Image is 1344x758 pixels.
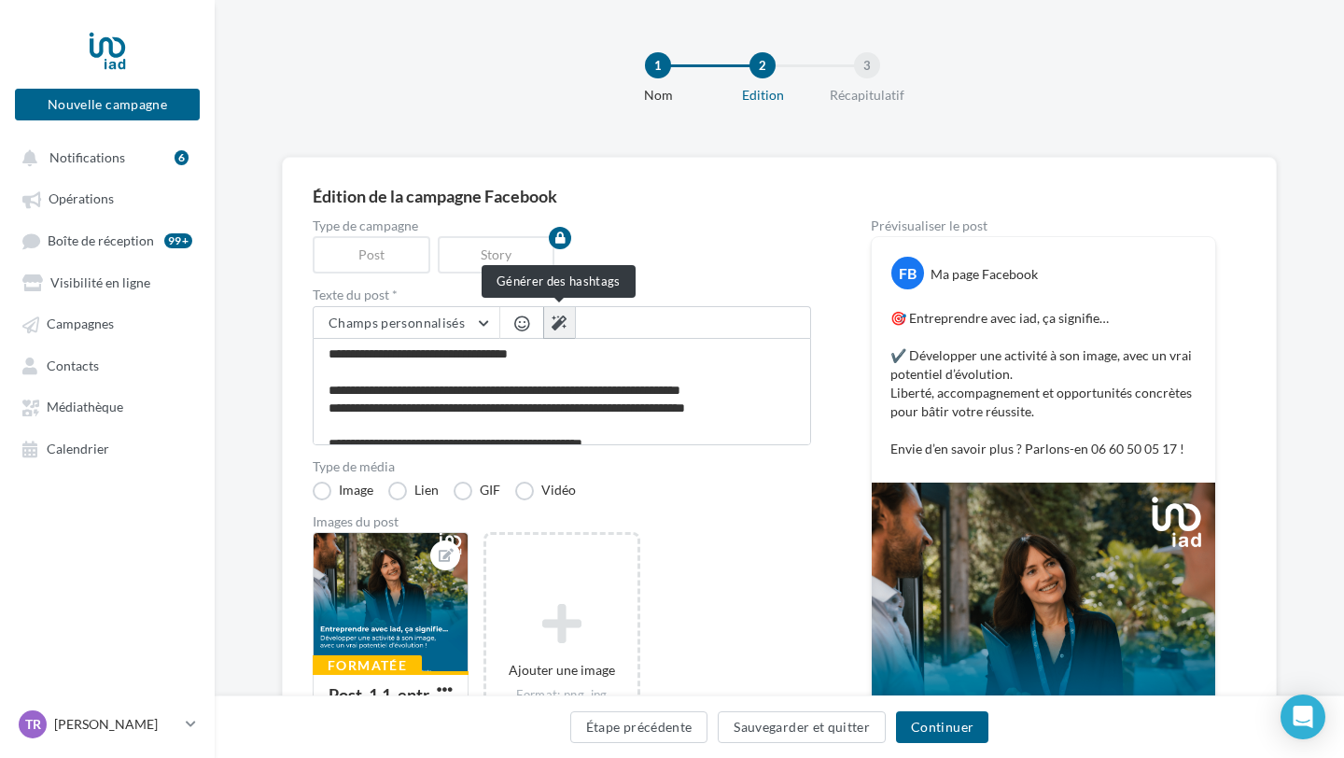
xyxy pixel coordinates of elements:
[931,265,1038,284] div: Ma page Facebook
[15,89,200,120] button: Nouvelle campagne
[48,232,154,248] span: Boîte de réception
[313,515,811,528] div: Images du post
[47,358,99,373] span: Contacts
[598,86,718,105] div: Nom
[313,288,811,302] label: Texte du post *
[891,257,924,289] div: FB
[454,482,500,500] label: GIF
[313,460,811,473] label: Type de média
[329,315,465,330] span: Champs personnalisés
[11,181,203,215] a: Opérations
[49,191,114,207] span: Opérations
[718,711,886,743] button: Sauvegarder et quitter
[15,707,200,742] a: TR [PERSON_NAME]
[11,348,203,382] a: Contacts
[515,482,576,500] label: Vidéo
[329,684,429,724] div: Post_1.1_entreprendre
[54,715,178,734] p: [PERSON_NAME]
[175,150,189,165] div: 6
[50,274,150,290] span: Visibilité en ligne
[482,265,636,298] div: Générer des hashtags
[1281,695,1325,739] div: Open Intercom Messenger
[49,149,125,165] span: Notifications
[388,482,439,500] label: Lien
[11,223,203,258] a: Boîte de réception99+
[313,188,1246,204] div: Édition de la campagne Facebook
[11,265,203,299] a: Visibilité en ligne
[807,86,927,105] div: Récapitulatif
[645,52,671,78] div: 1
[570,711,708,743] button: Étape précédente
[749,52,776,78] div: 2
[854,52,880,78] div: 3
[313,655,422,676] div: Formatée
[47,441,109,456] span: Calendrier
[47,316,114,332] span: Campagnes
[11,306,203,340] a: Campagnes
[11,389,203,423] a: Médiathèque
[890,309,1197,458] p: 🎯 Entreprendre avec iad, ça signifie… ✔️ Développer une activité à son image, avec un vrai potent...
[164,233,192,248] div: 99+
[703,86,822,105] div: Edition
[314,307,499,339] button: Champs personnalisés
[11,140,196,174] button: Notifications 6
[47,400,123,415] span: Médiathèque
[11,431,203,465] a: Calendrier
[313,219,811,232] label: Type de campagne
[896,711,988,743] button: Continuer
[871,219,1216,232] div: Prévisualiser le post
[313,482,373,500] label: Image
[25,715,41,734] span: TR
